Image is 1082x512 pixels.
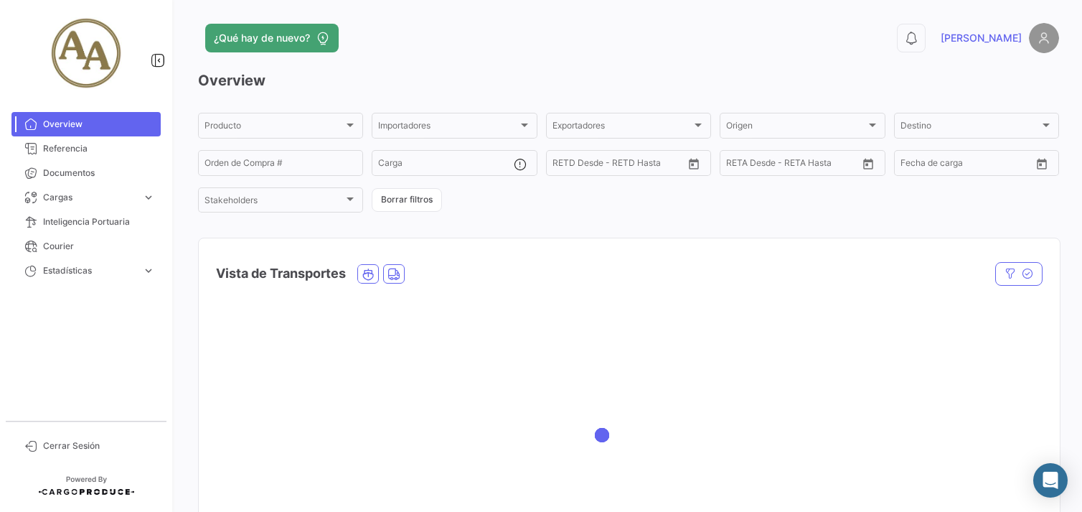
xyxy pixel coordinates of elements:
span: Documentos [43,167,155,180]
span: Overview [43,118,155,131]
a: Documentos [11,161,161,185]
span: Cargas [43,191,136,204]
span: Origen [726,123,865,133]
span: Estadísticas [43,264,136,277]
input: Desde [726,160,752,170]
button: Open calendar [1031,153,1053,174]
span: Stakeholders [204,197,344,208]
a: Inteligencia Portuaria [11,210,161,234]
h3: Overview [198,70,1059,90]
span: Importadores [378,123,517,133]
button: Land [384,265,404,283]
a: Overview [11,112,161,136]
input: Hasta [762,160,824,170]
button: Open calendar [857,153,879,174]
span: ¿Qué hay de nuevo? [214,31,310,45]
span: Cerrar Sesión [43,439,155,452]
span: Courier [43,240,155,253]
span: Producto [204,123,344,133]
a: Courier [11,234,161,259]
span: Inteligencia Portuaria [43,215,155,228]
span: [PERSON_NAME] [941,31,1022,45]
span: expand_more [142,191,155,204]
button: Borrar filtros [372,188,442,212]
button: Ocean [358,265,378,283]
span: Destino [900,123,1040,133]
a: Referencia [11,136,161,161]
button: ¿Qué hay de nuevo? [205,24,339,52]
div: Abrir Intercom Messenger [1033,463,1068,498]
input: Hasta [588,160,651,170]
h4: Vista de Transportes [216,264,346,284]
span: expand_more [142,264,155,277]
button: Open calendar [683,153,705,174]
input: Desde [900,160,926,170]
span: Exportadores [552,123,692,133]
img: placeholder-user.png [1029,23,1059,53]
input: Desde [552,160,578,170]
img: d85fbf23-fa35-483a-980e-3848878eb9e8.jpg [50,17,122,89]
input: Hasta [936,160,999,170]
span: Referencia [43,142,155,155]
